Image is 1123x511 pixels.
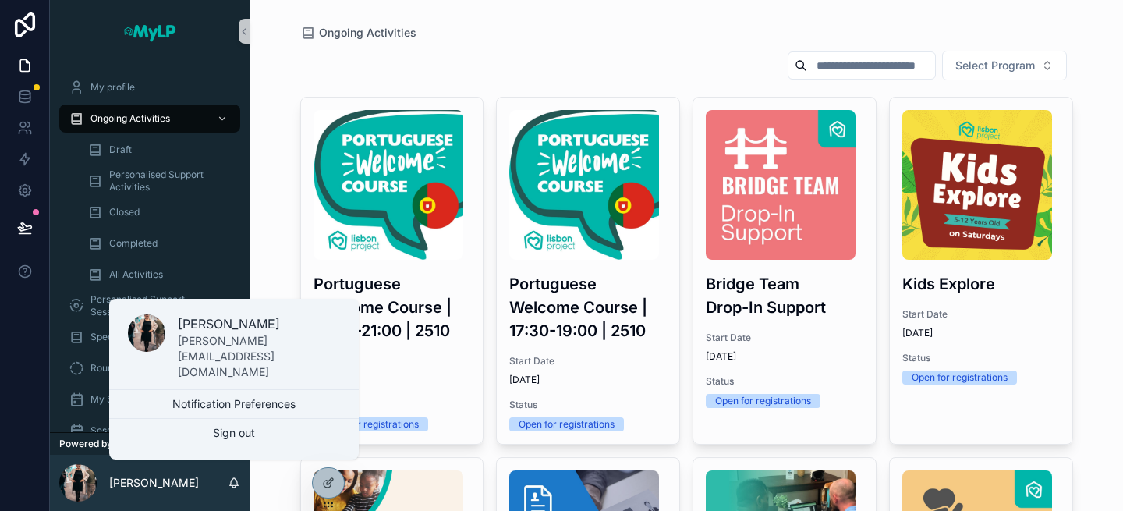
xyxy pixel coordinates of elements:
span: Start Date [509,355,667,367]
a: Special Events [59,323,240,351]
button: Notification Preferences [109,390,359,418]
a: Completed [78,229,240,257]
span: [DATE] [509,374,667,386]
span: [DATE] [706,350,863,363]
a: Ongoing Activities [300,25,416,41]
a: 1.jpgPortuguese Welcome Course | 17:30-19:00 | 2510Start Date[DATE]StatusOpen for registrations [496,97,680,445]
span: [DATE] [314,374,471,386]
span: Ongoing Activities [90,112,170,125]
span: Select Program [955,58,1035,73]
div: Open for registrations [912,371,1008,385]
img: MyLP-Kids-Explore.png [902,110,1052,260]
span: Special Events [90,331,155,343]
span: My Sessions [90,393,146,406]
span: Closed [109,206,140,218]
p: [PERSON_NAME] [109,475,199,491]
span: Start Date [902,308,1060,321]
img: 1.jpg [509,110,659,260]
span: Status [314,399,471,411]
a: My Sessions [59,385,240,413]
span: Personalised Support Sessions [90,293,204,318]
div: Open for registrations [323,417,419,431]
a: Rounds [59,354,240,382]
a: Personalised Support Activities [78,167,240,195]
span: Personalised Support Activities [109,169,225,193]
a: 1.jpgPortuguese Welcome Course | 19:30-21:00 | 2510Start Date[DATE]StatusOpen for registrations [300,97,484,445]
button: Sign out [109,419,359,447]
a: Ongoing Activities [59,105,240,133]
h3: Portuguese Welcome Course | 19:30-21:00 | 2510 [314,272,471,342]
span: Start Date [314,355,471,367]
p: [PERSON_NAME][EMAIL_ADDRESS][DOMAIN_NAME] [178,333,340,380]
span: [DATE] [902,327,1060,339]
div: scrollable content [50,62,250,432]
span: All Activities [109,268,163,281]
span: Status [902,352,1060,364]
h3: Bridge Team Drop-In Support [706,272,863,319]
a: BRIDGE.jpgBridge Team Drop-In SupportStart Date[DATE]StatusOpen for registrations [693,97,877,445]
button: Select Button [942,51,1067,80]
span: Start Date [706,332,863,344]
span: Status [509,399,667,411]
a: Personalised Support Sessions [59,292,240,320]
a: Powered by [50,432,250,455]
a: Closed [78,198,240,226]
span: Completed [109,237,158,250]
span: Status [706,375,863,388]
div: Open for registrations [715,394,811,408]
img: App logo [122,19,177,44]
a: MyLP-Kids-Explore.pngKids ExploreStart Date[DATE]StatusOpen for registrations [889,97,1073,445]
h3: Portuguese Welcome Course | 17:30-19:00 | 2510 [509,272,667,342]
div: Open for registrations [519,417,615,431]
span: Ongoing Activities [319,25,416,41]
a: My profile [59,73,240,101]
a: All Activities [78,261,240,289]
span: Powered by [59,438,112,450]
p: [PERSON_NAME] [178,314,340,333]
img: BRIDGE.jpg [706,110,856,260]
a: Sessions [59,417,240,445]
img: 1.jpg [314,110,463,260]
a: Draft [78,136,240,164]
span: My profile [90,81,135,94]
h3: Kids Explore [902,272,1060,296]
span: Rounds [90,362,123,374]
span: Sessions [90,424,129,437]
span: Draft [109,144,132,156]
